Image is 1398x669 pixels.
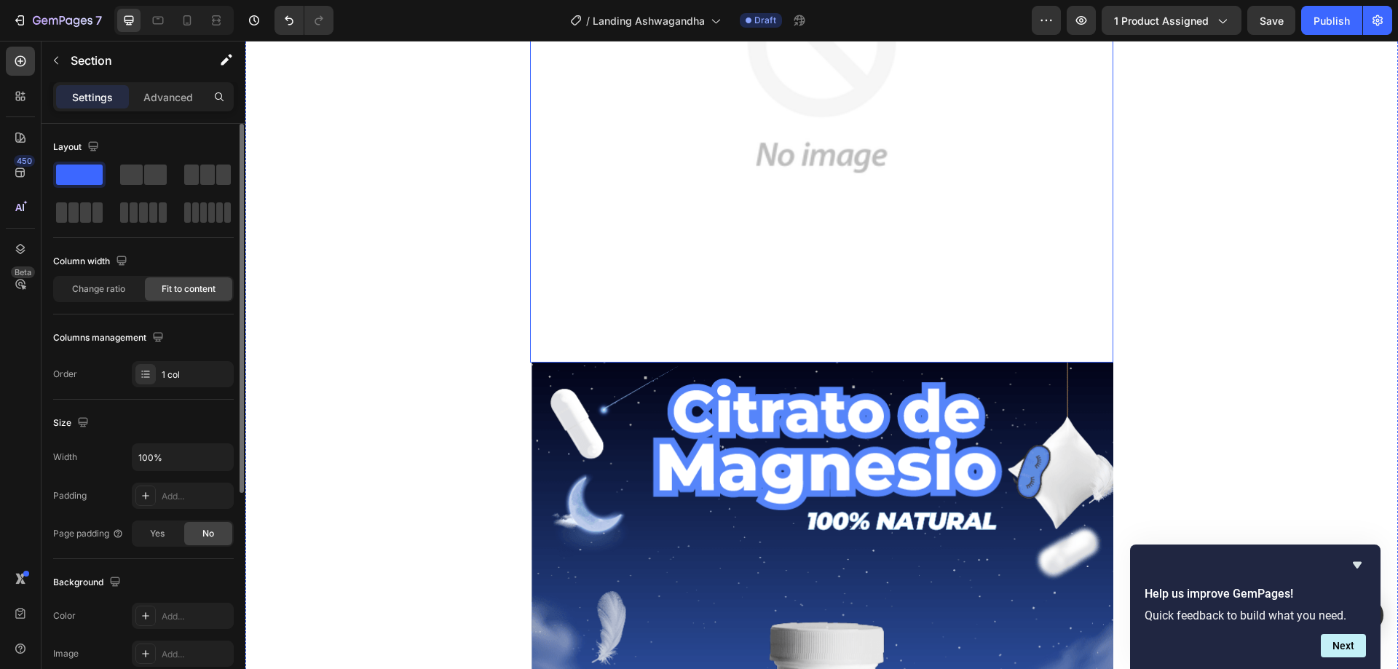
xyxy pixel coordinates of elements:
span: 1 product assigned [1114,13,1209,28]
div: 450 [14,155,35,167]
div: Help us improve GemPages! [1145,556,1366,657]
p: Advanced [143,90,193,105]
div: Page padding [53,527,124,540]
span: Save [1260,15,1284,27]
div: Color [53,609,76,622]
p: Section [71,52,190,69]
p: Quick feedback to build what you need. [1145,609,1366,622]
input: Auto [133,444,233,470]
span: Change ratio [72,282,125,296]
div: Add... [162,490,230,503]
div: Image [53,647,79,660]
div: Layout [53,138,102,157]
div: Background [53,573,124,593]
button: Next question [1321,634,1366,657]
button: Publish [1301,6,1362,35]
div: Size [53,413,92,433]
span: / [586,13,590,28]
div: Publish [1314,13,1350,28]
div: Columns management [53,328,167,348]
div: Order [53,368,77,381]
button: 7 [6,6,108,35]
button: 1 product assigned [1102,6,1241,35]
div: Width [53,451,77,464]
div: Padding [53,489,87,502]
span: Yes [150,527,165,540]
div: Undo/Redo [275,6,333,35]
span: Draft [754,14,776,27]
p: 7 [95,12,102,29]
button: Hide survey [1348,556,1366,574]
h2: Help us improve GemPages! [1145,585,1366,603]
div: Column width [53,252,130,272]
span: Landing Ashwagandha [593,13,705,28]
p: Settings [72,90,113,105]
button: Save [1247,6,1295,35]
iframe: Design area [245,41,1398,669]
div: 1 col [162,368,230,381]
div: Add... [162,648,230,661]
span: No [202,527,214,540]
span: Fit to content [162,282,216,296]
div: Beta [11,266,35,278]
div: Add... [162,610,230,623]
